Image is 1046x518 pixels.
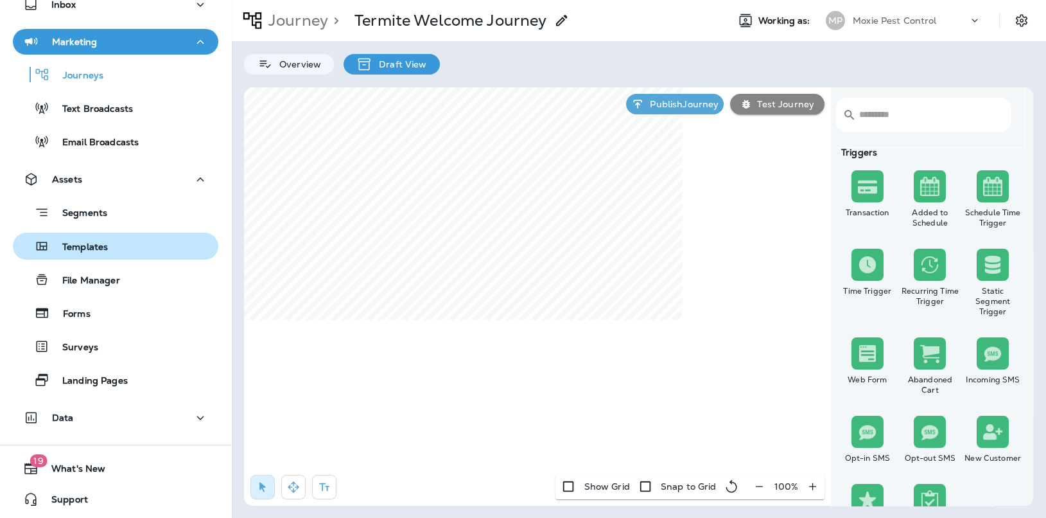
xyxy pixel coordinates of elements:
[13,233,218,260] button: Templates
[49,375,128,388] p: Landing Pages
[964,453,1022,463] div: New Customer
[584,481,629,492] p: Show Grid
[626,94,724,114] button: PublishJourney
[964,208,1022,228] div: Schedule Time Trigger
[49,275,120,287] p: File Manager
[13,61,218,88] button: Journeys
[839,453,896,463] div: Opt-in SMS
[13,29,218,55] button: Marketing
[13,266,218,293] button: File Manager
[30,454,47,467] span: 19
[758,15,813,26] span: Working as:
[263,11,328,30] p: Journey
[730,94,824,114] button: Test Journey
[13,199,218,226] button: Segments
[354,11,546,30] p: Termite Welcome Journey
[13,366,218,393] button: Landing Pages
[839,286,896,296] div: Time Trigger
[13,487,218,512] button: Support
[49,208,107,220] p: Segments
[50,70,103,82] p: Journeys
[52,174,82,184] p: Assets
[645,99,719,109] p: Publish Journey
[836,147,1024,157] div: Triggers
[372,59,426,69] p: Draft View
[50,308,91,321] p: Forms
[39,494,88,510] span: Support
[839,208,896,218] div: Transaction
[774,481,798,492] p: 100 %
[752,99,814,109] p: Test Journey
[13,128,218,155] button: Email Broadcasts
[826,11,845,30] div: MP
[13,405,218,431] button: Data
[49,103,133,116] p: Text Broadcasts
[13,299,218,326] button: Forms
[328,11,339,30] p: >
[273,59,321,69] p: Overview
[902,375,959,395] div: Abandoned Cart
[1010,9,1033,32] button: Settings
[902,453,959,463] div: Opt-out SMS
[13,456,218,481] button: 19What's New
[49,137,139,149] p: Email Broadcasts
[839,375,896,385] div: Web Form
[661,481,717,492] p: Snap to Grid
[13,166,218,192] button: Assets
[902,208,959,228] div: Added to Schedule
[902,286,959,307] div: Recurring Time Trigger
[39,463,105,479] span: What's New
[964,375,1022,385] div: Incoming SMS
[13,94,218,121] button: Text Broadcasts
[52,37,97,47] p: Marketing
[49,342,98,354] p: Surveys
[13,333,218,360] button: Surveys
[964,286,1022,317] div: Static Segment Trigger
[853,15,937,26] p: Moxie Pest Control
[52,413,74,423] p: Data
[49,242,108,254] p: Templates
